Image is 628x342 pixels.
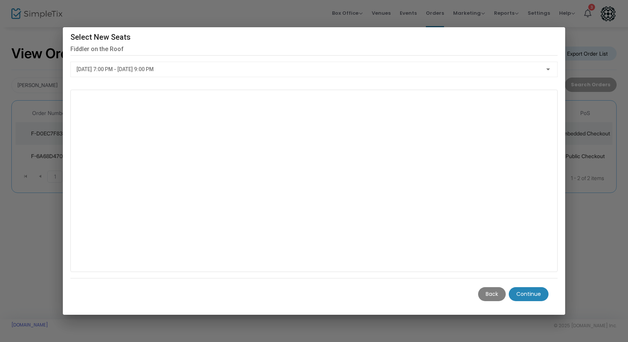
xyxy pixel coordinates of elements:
h2: Select New Seats [70,31,558,43]
span: [DATE] 7:00 PM - [DATE] 9:00 PM [76,66,154,72]
iframe: seating chart [71,90,557,272]
m-button: Back [478,287,506,301]
m-button: Continue [509,287,549,301]
span: Fiddler on the Roof [70,43,558,55]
